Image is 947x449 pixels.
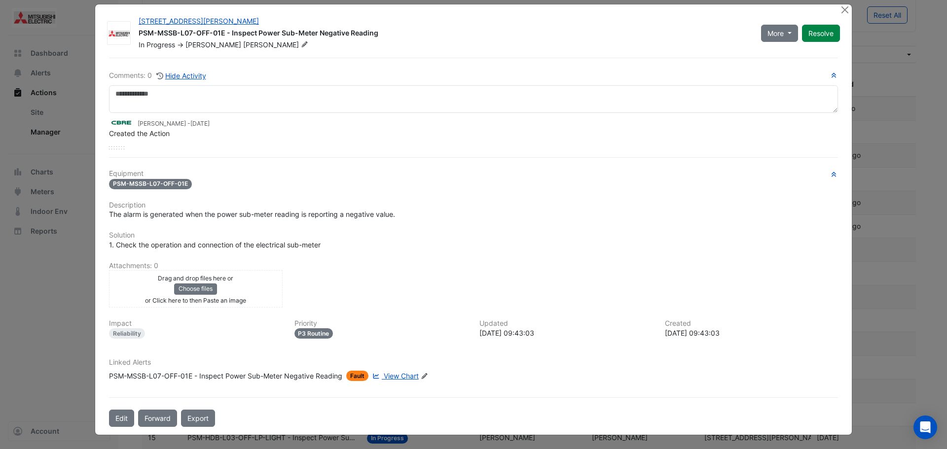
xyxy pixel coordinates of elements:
[158,275,233,282] small: Drag and drop files here or
[139,17,259,25] a: [STREET_ADDRESS][PERSON_NAME]
[139,40,175,49] span: In Progress
[190,120,210,127] span: 2025-08-13 09:43:03
[913,415,937,439] div: Open Intercom Messenger
[346,371,368,381] span: Fault
[109,170,838,178] h6: Equipment
[767,28,784,38] span: More
[109,371,342,381] div: PSM-MSSB-L07-OFF-01E - Inspect Power Sub-Meter Negative Reading
[384,372,419,380] span: View Chart
[109,70,207,81] div: Comments: 0
[109,358,838,367] h6: Linked Alerts
[761,25,798,42] button: More
[479,319,653,328] h6: Updated
[156,70,207,81] button: Hide Activity
[138,119,210,128] small: [PERSON_NAME] -
[665,319,838,328] h6: Created
[108,29,130,38] img: Mitsubishi Electric
[421,373,428,380] fa-icon: Edit Linked Alerts
[109,129,170,138] span: Created the Action
[109,210,395,218] span: The alarm is generated when the power sub-meter reading is reporting a negative value.
[139,28,749,40] div: PSM-MSSB-L07-OFF-01E - Inspect Power Sub-Meter Negative Reading
[181,410,215,427] a: Export
[109,201,838,209] h6: Description
[665,328,838,338] div: [DATE] 09:43:03
[243,40,310,50] span: [PERSON_NAME]
[479,328,653,338] div: [DATE] 09:43:03
[109,319,283,328] h6: Impact
[839,4,850,15] button: Close
[109,179,192,189] span: PSM-MSSB-L07-OFF-01E
[294,328,333,339] div: P3 Routine
[185,40,241,49] span: [PERSON_NAME]
[138,410,177,427] button: Forward
[109,241,321,249] span: 1. Check the operation and connection of the electrical sub-meter
[370,371,419,381] a: View Chart
[177,40,183,49] span: ->
[109,231,838,240] h6: Solution
[109,117,134,128] img: CBRE LaSalle
[294,319,468,328] h6: Priority
[109,410,134,427] button: Edit
[174,283,217,294] button: Choose files
[145,297,246,304] small: or Click here to then Paste an image
[109,262,838,270] h6: Attachments: 0
[802,25,840,42] button: Resolve
[109,328,145,339] div: Reliability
